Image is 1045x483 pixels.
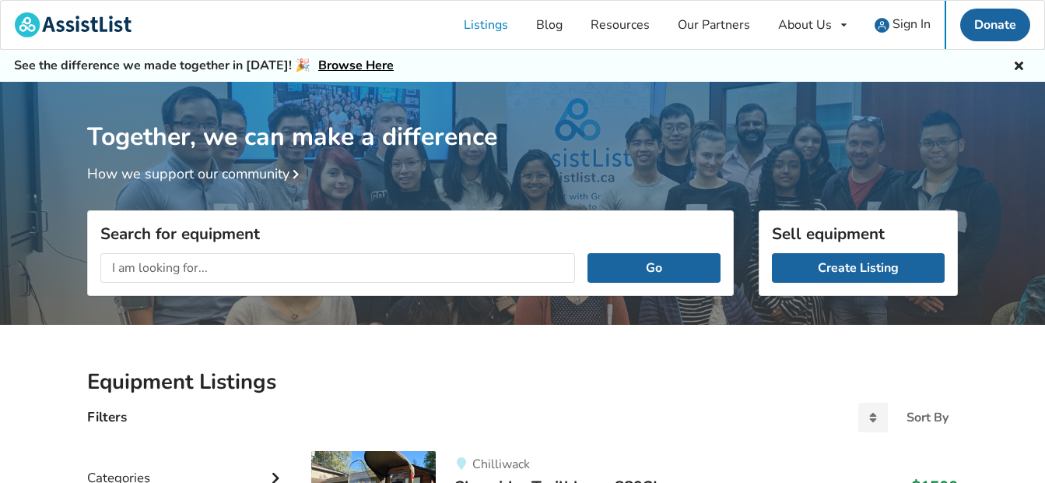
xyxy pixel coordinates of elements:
a: Our Partners [664,1,764,49]
h3: Sell equipment [772,224,945,244]
a: Listings [450,1,522,49]
div: About Us [778,19,832,31]
a: Create Listing [772,253,945,283]
a: Blog [522,1,577,49]
img: user icon [875,18,889,33]
h2: Equipment Listings [87,368,958,396]
h3: Search for equipment [100,224,721,244]
a: user icon Sign In [861,1,945,49]
a: Resources [577,1,664,49]
button: Go [587,253,721,283]
span: Chilliwack [472,456,530,473]
div: Sort By [906,411,949,424]
h4: Filters [87,408,127,426]
span: Sign In [892,16,931,33]
h5: See the difference we made together in [DATE]! 🎉 [14,58,394,74]
a: Donate [960,9,1030,41]
input: I am looking for... [100,253,575,283]
a: How we support our community [87,164,305,183]
img: assistlist-logo [15,12,132,37]
h1: Together, we can make a difference [87,82,958,153]
a: Browse Here [318,57,394,74]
